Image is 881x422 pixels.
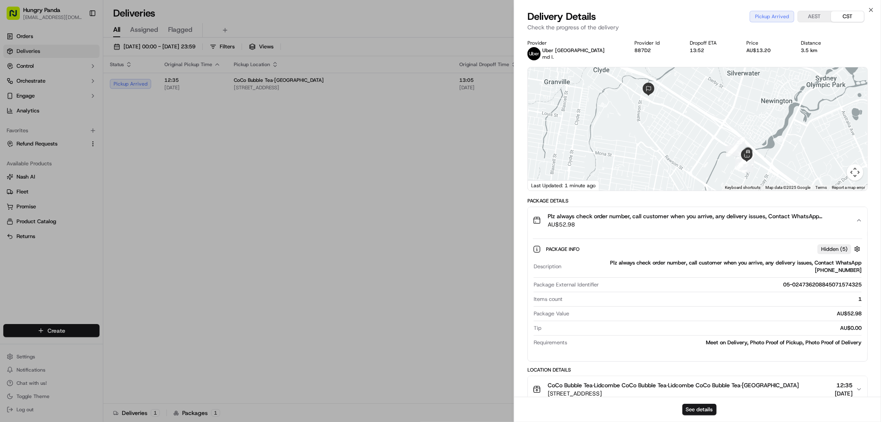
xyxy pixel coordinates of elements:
p: Check the progress of the delivery [527,23,868,31]
a: Open this area in Google Maps (opens a new window) [530,180,557,191]
div: 💻 [70,186,76,192]
span: [PERSON_NAME] [26,150,67,157]
p: Uber [GEOGRAPHIC_DATA] [542,47,605,54]
div: Provider Id [635,40,677,46]
span: Delivery Details [527,10,596,23]
span: Hidden ( 5 ) [821,246,848,253]
div: 05-024736208845071574325 [602,281,862,288]
img: 1727276513143-84d647e1-66c0-4f92-a045-3c9f9f5dfd92 [17,79,32,94]
div: 25 [736,160,746,170]
button: CST [831,11,864,22]
button: Start new chat [140,81,150,91]
span: 8月27日 [73,150,93,157]
div: Location Details [527,367,868,373]
span: md I. [542,54,554,60]
button: See details [682,404,717,415]
p: Welcome 👋 [8,33,150,46]
div: 26 [739,155,750,166]
div: 13:52 [690,47,733,54]
a: Powered byPylon [58,205,100,211]
div: Price [747,40,788,46]
div: Meet on Delivery, Photo Proof of Pickup, Photo Proof of Delivery [570,339,862,346]
button: Plz always check order number, call customer when you arrive, any delivery issues, Contact WhatsA... [528,207,867,234]
span: Knowledge Base [17,185,63,193]
input: Got a question? Start typing here... [21,53,149,62]
img: 1736555255976-a54dd68f-1ca7-489b-9aae-adbdc363a1c4 [17,151,23,157]
span: Plz always check order number, call customer when you arrive, any delivery issues, Contact WhatsA... [548,212,849,220]
span: [STREET_ADDRESS] [548,389,799,398]
img: Google [530,180,557,191]
button: 887D2 [635,47,651,54]
span: Items count [534,296,563,303]
div: AU$0.00 [545,324,862,332]
div: 23 [737,149,748,160]
div: Provider [527,40,621,46]
div: 📗 [8,186,15,192]
div: Last Updated: 1 minute ago [528,180,599,191]
button: AEST [798,11,831,22]
span: Requirements [534,339,567,346]
div: Plz always check order number, call customer when you arrive, any delivery issues, Contact WhatsA... [565,259,862,274]
span: Map data ©2025 Google [765,185,810,190]
div: Distance [801,40,838,46]
div: 3.5 km [801,47,838,54]
span: • [69,150,71,157]
a: Report a map error [832,185,865,190]
div: Plz always check order number, call customer when you arrive, any delivery issues, Contact WhatsA... [528,234,867,361]
img: 1736555255976-a54dd68f-1ca7-489b-9aae-adbdc363a1c4 [8,79,23,94]
div: Package Details [527,198,868,204]
div: 22 [734,137,745,148]
div: 24 [735,159,746,169]
div: AU$52.98 [572,310,862,317]
span: 9月17日 [32,128,51,135]
img: uber-new-logo.jpeg [527,47,541,60]
div: 3 [728,145,739,155]
span: API Documentation [78,185,133,193]
div: Past conversations [8,107,55,114]
div: Dropoff ETA [690,40,733,46]
span: Description [534,263,561,270]
div: 1 [566,296,862,303]
span: CoCo Bubble Tea·Lidcombe CoCo Bubble Tea·Lidcombe CoCo Bubble Tea·[GEOGRAPHIC_DATA] [548,381,799,389]
div: Start new chat [37,79,135,87]
span: Package Value [534,310,569,317]
button: Map camera controls [847,164,863,181]
div: 2 [726,146,737,157]
a: 💻API Documentation [66,181,136,196]
span: Package External Identifier [534,281,599,288]
img: Asif Zaman Khan [8,143,21,156]
span: AU$52.98 [548,220,849,229]
span: • [27,128,30,135]
div: We're available if you need us! [37,87,114,94]
span: [DATE] [835,389,853,398]
img: Nash [8,8,25,25]
span: Package Info [546,246,581,253]
a: Terms (opens in new tab) [815,185,827,190]
button: Keyboard shortcuts [725,185,760,191]
span: Pylon [82,205,100,211]
button: See all [128,106,150,116]
button: Hidden (5) [817,244,862,254]
div: AU$13.20 [747,47,788,54]
span: Tip [534,324,541,332]
button: CoCo Bubble Tea·Lidcombe CoCo Bubble Tea·Lidcombe CoCo Bubble Tea·[GEOGRAPHIC_DATA][STREET_ADDRES... [528,376,867,403]
a: 📗Knowledge Base [5,181,66,196]
span: 12:35 [835,381,853,389]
